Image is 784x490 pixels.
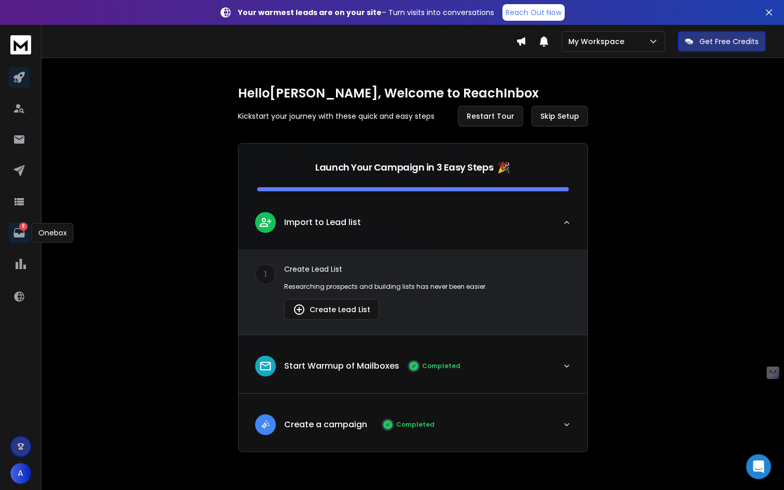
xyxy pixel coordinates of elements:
button: Create Lead List [284,299,379,320]
p: Import to Lead list [284,216,361,229]
button: leadCreate a campaignCompleted [239,406,587,452]
span: Skip Setup [540,111,579,121]
strong: Your warmest leads are on your site [238,7,382,18]
button: leadImport to Lead list [239,204,587,249]
img: lead [259,418,272,431]
div: leadImport to Lead list [239,249,587,334]
img: lead [259,359,272,373]
p: Create a campaign [284,418,367,431]
button: leadStart Warmup of MailboxesCompleted [239,347,587,393]
p: Launch Your Campaign in 3 Easy Steps [315,160,493,175]
p: Reach Out Now [506,7,562,18]
div: 1 [255,264,276,285]
button: A [10,463,31,484]
p: Start Warmup of Mailboxes [284,360,399,372]
p: Completed [396,421,435,429]
p: 8 [19,222,27,231]
img: lead [259,216,272,229]
div: Onebox [32,223,74,243]
p: My Workspace [568,36,628,47]
p: Get Free Credits [699,36,759,47]
p: Researching prospects and building lists has never been easier. [284,283,571,291]
h1: Hello [PERSON_NAME] , Welcome to ReachInbox [238,85,588,102]
a: Reach Out Now [502,4,565,21]
img: logo [10,35,31,54]
button: Skip Setup [531,106,588,127]
button: Get Free Credits [678,31,766,52]
img: lead [293,303,305,316]
div: Open Intercom Messenger [746,454,771,479]
span: 🎉 [497,160,510,175]
p: Create Lead List [284,264,571,274]
a: 8 [9,222,30,243]
p: Kickstart your journey with these quick and easy steps [238,111,435,121]
p: – Turn visits into conversations [238,7,494,18]
p: Completed [422,362,460,370]
button: Restart Tour [458,106,523,127]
